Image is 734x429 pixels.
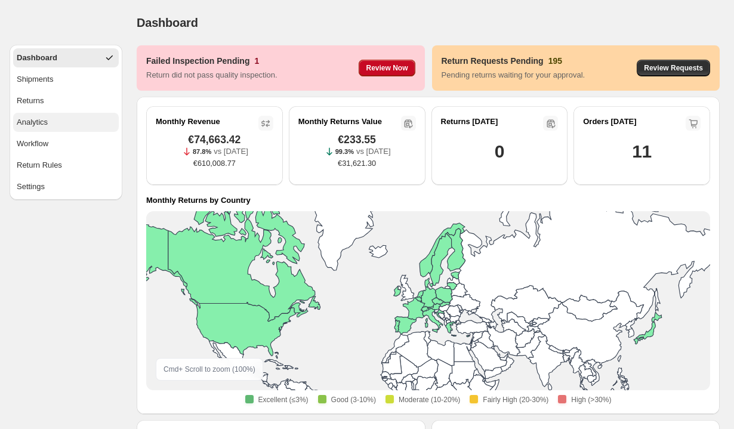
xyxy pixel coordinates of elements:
[644,63,703,73] span: Review Requests
[17,73,53,85] span: Shipments
[13,48,119,67] button: Dashboard
[214,146,248,158] p: vs [DATE]
[13,70,119,89] button: Shipments
[495,140,504,163] h1: 0
[331,395,376,405] span: Good (3-10%)
[17,138,48,150] span: Workflow
[193,148,211,155] span: 87.8%
[13,156,119,175] button: Return Rules
[146,69,277,81] p: Return did not pass quality inspection.
[137,16,198,29] span: Dashboard
[483,395,548,405] span: Fairly High (20-30%)
[13,177,119,196] button: Settings
[338,158,376,169] span: €31,621.30
[17,159,62,171] span: Return Rules
[156,358,263,381] div: Cmd + Scroll to zoom ( 100 %)
[13,91,119,110] button: Returns
[366,63,408,73] span: Review Now
[193,158,236,169] span: €610,008.77
[399,395,460,405] span: Moderate (10-20%)
[146,55,249,67] h3: Failed Inspection Pending
[17,116,48,128] span: Analytics
[188,134,240,146] span: €74,663.42
[13,134,119,153] button: Workflow
[13,113,119,132] button: Analytics
[156,116,220,128] h2: Monthly Revenue
[442,69,585,81] p: Pending returns waiting for your approval.
[356,146,391,158] p: vs [DATE]
[359,60,415,76] button: Review Now
[17,52,57,64] span: Dashboard
[637,60,710,76] button: Review Requests
[548,55,562,67] h3: 195
[442,55,544,67] h3: Return Requests Pending
[258,395,309,405] span: Excellent (≤3%)
[335,148,354,155] span: 99.3%
[571,395,611,405] span: High (>30%)
[338,134,376,146] span: €233.55
[583,116,636,128] h2: Orders [DATE]
[298,116,382,128] h2: Monthly Returns Value
[441,116,498,128] h2: Returns [DATE]
[17,181,45,193] span: Settings
[17,95,44,107] span: Returns
[254,55,259,67] h3: 1
[632,140,652,163] h1: 11
[146,195,251,206] h4: Monthly Returns by Country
